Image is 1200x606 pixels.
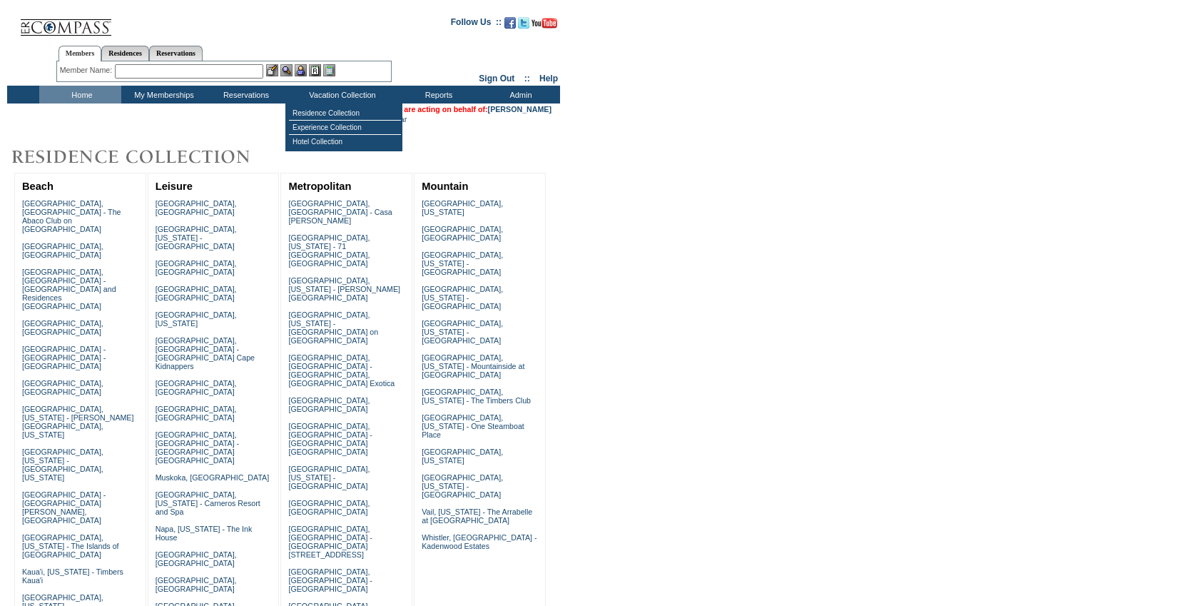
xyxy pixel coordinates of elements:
[7,143,285,171] img: Destinations by Exclusive Resorts
[156,199,237,216] a: [GEOGRAPHIC_DATA], [GEOGRAPHIC_DATA]
[266,64,278,76] img: b_edit.gif
[518,17,529,29] img: Follow us on Twitter
[524,74,530,84] span: ::
[532,18,557,29] img: Subscribe to our YouTube Channel
[156,550,237,567] a: [GEOGRAPHIC_DATA], [GEOGRAPHIC_DATA]
[101,46,149,61] a: Residences
[285,86,396,103] td: Vacation Collection
[478,86,560,103] td: Admin
[22,533,119,559] a: [GEOGRAPHIC_DATA], [US_STATE] - The Islands of [GEOGRAPHIC_DATA]
[289,121,401,135] td: Experience Collection
[422,285,503,310] a: [GEOGRAPHIC_DATA], [US_STATE] - [GEOGRAPHIC_DATA]
[60,64,115,76] div: Member Name:
[288,199,392,225] a: [GEOGRAPHIC_DATA], [GEOGRAPHIC_DATA] - Casa [PERSON_NAME]
[288,525,372,559] a: [GEOGRAPHIC_DATA], [GEOGRAPHIC_DATA] - [GEOGRAPHIC_DATA][STREET_ADDRESS]
[288,181,351,192] a: Metropolitan
[59,46,102,61] a: Members
[22,448,103,482] a: [GEOGRAPHIC_DATA], [US_STATE] - [GEOGRAPHIC_DATA], [US_STATE]
[19,7,112,36] img: Compass Home
[22,268,116,310] a: [GEOGRAPHIC_DATA], [GEOGRAPHIC_DATA] - [GEOGRAPHIC_DATA] and Residences [GEOGRAPHIC_DATA]
[422,473,503,499] a: [GEOGRAPHIC_DATA], [US_STATE] - [GEOGRAPHIC_DATA]
[288,499,370,516] a: [GEOGRAPHIC_DATA], [GEOGRAPHIC_DATA]
[156,430,239,465] a: [GEOGRAPHIC_DATA], [GEOGRAPHIC_DATA] - [GEOGRAPHIC_DATA] [GEOGRAPHIC_DATA]
[22,199,121,233] a: [GEOGRAPHIC_DATA], [GEOGRAPHIC_DATA] - The Abaco Club on [GEOGRAPHIC_DATA]
[422,413,524,439] a: [GEOGRAPHIC_DATA], [US_STATE] - One Steamboat Place
[288,422,372,456] a: [GEOGRAPHIC_DATA], [GEOGRAPHIC_DATA] - [GEOGRAPHIC_DATA] [GEOGRAPHIC_DATA]
[388,105,551,113] span: You are acting on behalf of:
[422,448,503,465] a: [GEOGRAPHIC_DATA], [US_STATE]
[295,64,307,76] img: Impersonate
[323,64,335,76] img: b_calculator.gif
[7,21,19,22] img: i.gif
[22,319,103,336] a: [GEOGRAPHIC_DATA], [GEOGRAPHIC_DATA]
[156,490,260,516] a: [GEOGRAPHIC_DATA], [US_STATE] - Carneros Resort and Spa
[288,567,372,593] a: [GEOGRAPHIC_DATA], [GEOGRAPHIC_DATA] - [GEOGRAPHIC_DATA]
[288,465,370,490] a: [GEOGRAPHIC_DATA], [US_STATE] - [GEOGRAPHIC_DATA]
[288,276,400,302] a: [GEOGRAPHIC_DATA], [US_STATE] - [PERSON_NAME][GEOGRAPHIC_DATA]
[280,64,293,76] img: View
[288,396,370,413] a: [GEOGRAPHIC_DATA], [GEOGRAPHIC_DATA]
[488,105,551,113] a: [PERSON_NAME]
[156,310,237,328] a: [GEOGRAPHIC_DATA], [US_STATE]
[22,567,123,585] a: Kaua'i, [US_STATE] - Timbers Kaua'i
[504,21,516,30] a: Become our fan on Facebook
[422,353,524,379] a: [GEOGRAPHIC_DATA], [US_STATE] - Mountainside at [GEOGRAPHIC_DATA]
[156,379,237,396] a: [GEOGRAPHIC_DATA], [GEOGRAPHIC_DATA]
[22,181,54,192] a: Beach
[422,507,532,525] a: Vail, [US_STATE] - The Arrabelle at [GEOGRAPHIC_DATA]
[396,86,478,103] td: Reports
[156,285,237,302] a: [GEOGRAPHIC_DATA], [GEOGRAPHIC_DATA]
[289,106,401,121] td: Residence Collection
[422,199,503,216] a: [GEOGRAPHIC_DATA], [US_STATE]
[288,233,370,268] a: [GEOGRAPHIC_DATA], [US_STATE] - 71 [GEOGRAPHIC_DATA], [GEOGRAPHIC_DATA]
[479,74,514,84] a: Sign Out
[22,490,106,525] a: [GEOGRAPHIC_DATA] - [GEOGRAPHIC_DATA][PERSON_NAME], [GEOGRAPHIC_DATA]
[22,379,103,396] a: [GEOGRAPHIC_DATA], [GEOGRAPHIC_DATA]
[156,576,237,593] a: [GEOGRAPHIC_DATA], [GEOGRAPHIC_DATA]
[156,473,269,482] a: Muskoka, [GEOGRAPHIC_DATA]
[422,533,537,550] a: Whistler, [GEOGRAPHIC_DATA] - Kadenwood Estates
[39,86,121,103] td: Home
[288,310,378,345] a: [GEOGRAPHIC_DATA], [US_STATE] - [GEOGRAPHIC_DATA] on [GEOGRAPHIC_DATA]
[422,181,468,192] a: Mountain
[309,64,321,76] img: Reservations
[422,225,503,242] a: [GEOGRAPHIC_DATA], [GEOGRAPHIC_DATA]
[288,353,395,388] a: [GEOGRAPHIC_DATA], [GEOGRAPHIC_DATA] - [GEOGRAPHIC_DATA], [GEOGRAPHIC_DATA] Exotica
[156,225,237,251] a: [GEOGRAPHIC_DATA], [US_STATE] - [GEOGRAPHIC_DATA]
[289,135,401,148] td: Hotel Collection
[156,181,193,192] a: Leisure
[156,259,237,276] a: [GEOGRAPHIC_DATA], [GEOGRAPHIC_DATA]
[156,405,237,422] a: [GEOGRAPHIC_DATA], [GEOGRAPHIC_DATA]
[422,319,503,345] a: [GEOGRAPHIC_DATA], [US_STATE] - [GEOGRAPHIC_DATA]
[539,74,558,84] a: Help
[156,525,253,542] a: Napa, [US_STATE] - The Ink House
[22,405,134,439] a: [GEOGRAPHIC_DATA], [US_STATE] - [PERSON_NAME][GEOGRAPHIC_DATA], [US_STATE]
[121,86,203,103] td: My Memberships
[422,251,503,276] a: [GEOGRAPHIC_DATA], [US_STATE] - [GEOGRAPHIC_DATA]
[532,21,557,30] a: Subscribe to our YouTube Channel
[451,16,502,33] td: Follow Us ::
[22,242,103,259] a: [GEOGRAPHIC_DATA], [GEOGRAPHIC_DATA]
[203,86,285,103] td: Reservations
[422,388,531,405] a: [GEOGRAPHIC_DATA], [US_STATE] - The Timbers Club
[149,46,203,61] a: Reservations
[22,345,106,370] a: [GEOGRAPHIC_DATA] - [GEOGRAPHIC_DATA] - [GEOGRAPHIC_DATA]
[518,21,529,30] a: Follow us on Twitter
[156,336,255,370] a: [GEOGRAPHIC_DATA], [GEOGRAPHIC_DATA] - [GEOGRAPHIC_DATA] Cape Kidnappers
[504,17,516,29] img: Become our fan on Facebook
